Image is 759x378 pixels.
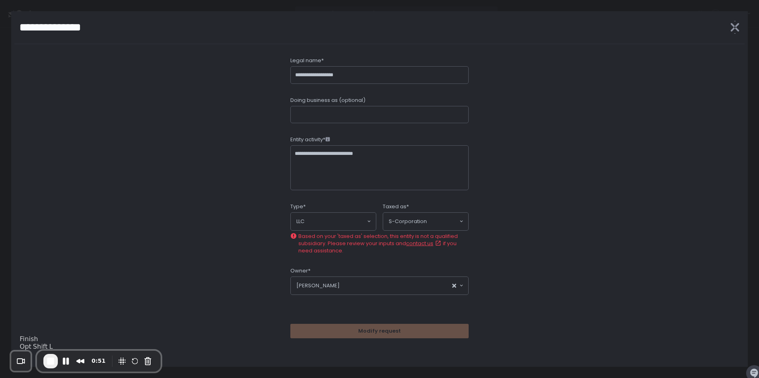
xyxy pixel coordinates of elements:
span: Legal name* [290,57,324,64]
input: Search for option [427,217,459,226]
span: Taxed as* [383,203,409,210]
div: Search for option [291,277,468,295]
span: Entity activity* [290,136,330,143]
input: Search for option [340,282,451,290]
span: Based on your 'taxed as' selection, this entity is not a qualified subsidiary. Please review your... [298,232,458,254]
a: contact us [406,240,443,247]
div: Search for option [383,213,468,230]
span: Owner* [290,267,310,274]
input: Search for option [304,217,366,226]
span: Type* [290,203,306,210]
div: Search for option [291,213,376,230]
span: Doing business as (optional) [290,97,365,104]
span: [PERSON_NAME] [296,282,340,290]
button: Clear Selected [452,284,456,288]
span: LLC [296,217,304,226]
span: S-Corporation [389,217,427,226]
